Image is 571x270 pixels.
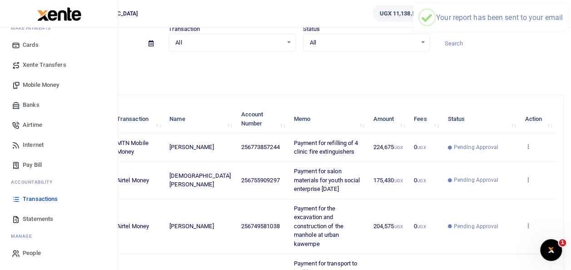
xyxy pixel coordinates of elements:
th: Account Number: activate to sort column ascending [236,105,288,133]
li: M [7,229,110,243]
small: UGX [417,224,426,229]
span: Internet [23,140,44,150]
th: Fees: activate to sort column ascending [409,105,443,133]
span: People [23,249,41,258]
a: Airtime [7,115,110,135]
li: Ac [7,175,110,189]
span: Statements [23,215,53,224]
a: Cards [7,35,110,55]
span: 175,430 [373,177,403,184]
span: Mobile Money [23,80,59,90]
a: Banks [7,95,110,115]
iframe: Intercom live chat [540,239,562,261]
span: Pending Approval [454,176,499,184]
a: Internet [7,135,110,155]
div: Your report has been sent to your email [436,13,563,22]
span: Pay Bill [23,160,42,170]
span: All [310,38,417,47]
a: Mobile Money [7,75,110,95]
span: anage [15,233,32,240]
span: countability [18,179,52,185]
p: Download [35,62,564,72]
span: MTN Mobile Money [117,140,149,155]
span: Pending Approval [454,222,499,230]
span: Airtel Money [117,223,149,230]
span: 204,575 [373,223,403,230]
li: Wallet ballance [369,5,432,22]
span: 0 [414,223,426,230]
span: Airtime [23,120,42,130]
span: Payment for salon materials for youth social enterprise [DATE] [294,168,360,192]
small: UGX [417,145,426,150]
span: 0 [414,144,426,150]
span: Pending Approval [454,143,499,151]
small: UGX [394,178,402,183]
span: Payment for refilling of 4 clinic fire extinguishers [294,140,358,155]
span: ake Payments [15,25,51,31]
input: Search [437,36,564,51]
a: Xente Transfers [7,55,110,75]
img: logo-large [37,7,81,21]
a: Statements [7,209,110,229]
th: Amount: activate to sort column ascending [368,105,408,133]
span: Payment for the excavation and construction of the manhole at urban kawempe [294,205,343,247]
a: logo-small logo-large logo-large [36,10,81,17]
span: 256773857244 [241,144,279,150]
th: Name: activate to sort column ascending [164,105,236,133]
small: UGX [417,178,426,183]
th: Status: activate to sort column ascending [442,105,520,133]
span: 224,675 [373,144,403,150]
a: UGX 11,138,536 [372,5,428,22]
span: UGX 11,138,536 [379,9,421,18]
span: All [175,38,282,47]
span: Banks [23,100,40,110]
span: Cards [23,40,39,50]
span: Transactions [23,195,58,204]
th: Memo: activate to sort column ascending [289,105,368,133]
span: 0 [414,177,426,184]
span: [DEMOGRAPHIC_DATA][PERSON_NAME] [169,172,231,188]
span: 1 [559,239,566,246]
span: Xente Transfers [23,60,66,70]
li: M [7,21,110,35]
th: Action: activate to sort column ascending [520,105,556,133]
small: UGX [394,224,402,229]
label: Transaction [169,25,200,34]
small: UGX [394,145,402,150]
label: Status [303,25,320,34]
a: People [7,243,110,263]
span: 256755909297 [241,177,279,184]
span: 256749581038 [241,223,279,230]
span: [PERSON_NAME] [169,144,214,150]
a: Pay Bill [7,155,110,175]
a: Transactions [7,189,110,209]
span: [PERSON_NAME] [169,223,214,230]
th: Transaction: activate to sort column ascending [112,105,164,133]
span: Airtel Money [117,177,149,184]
